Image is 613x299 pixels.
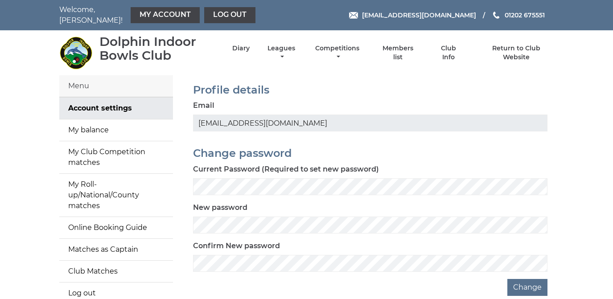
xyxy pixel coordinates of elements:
h2: Change password [193,147,547,159]
a: My Account [131,7,200,23]
h2: Profile details [193,84,547,96]
img: Dolphin Indoor Bowls Club [59,36,93,70]
div: Menu [59,75,173,97]
span: 01202 675551 [505,11,545,19]
a: Members list [377,44,418,61]
a: Matches as Captain [59,239,173,260]
img: Email [349,12,358,19]
a: Club Info [434,44,463,61]
label: Email [193,100,214,111]
a: Email [EMAIL_ADDRESS][DOMAIN_NAME] [349,10,476,20]
label: Current Password (Required to set new password) [193,164,379,175]
nav: Welcome, [PERSON_NAME]! [59,4,258,26]
a: Account settings [59,98,173,119]
a: Log out [204,7,255,23]
a: Return to Club Website [478,44,554,61]
button: Change [507,279,547,296]
span: [EMAIL_ADDRESS][DOMAIN_NAME] [362,11,476,19]
label: Confirm New password [193,241,280,251]
label: New password [193,202,247,213]
a: Club Matches [59,261,173,282]
a: My balance [59,119,173,141]
a: Phone us 01202 675551 [492,10,545,20]
div: Dolphin Indoor Bowls Club [99,35,217,62]
a: My Club Competition matches [59,141,173,173]
a: Online Booking Guide [59,217,173,238]
a: Diary [232,44,250,53]
a: My Roll-up/National/County matches [59,174,173,217]
a: Competitions [313,44,362,61]
a: Leagues [265,44,297,61]
img: Phone us [493,12,499,19]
